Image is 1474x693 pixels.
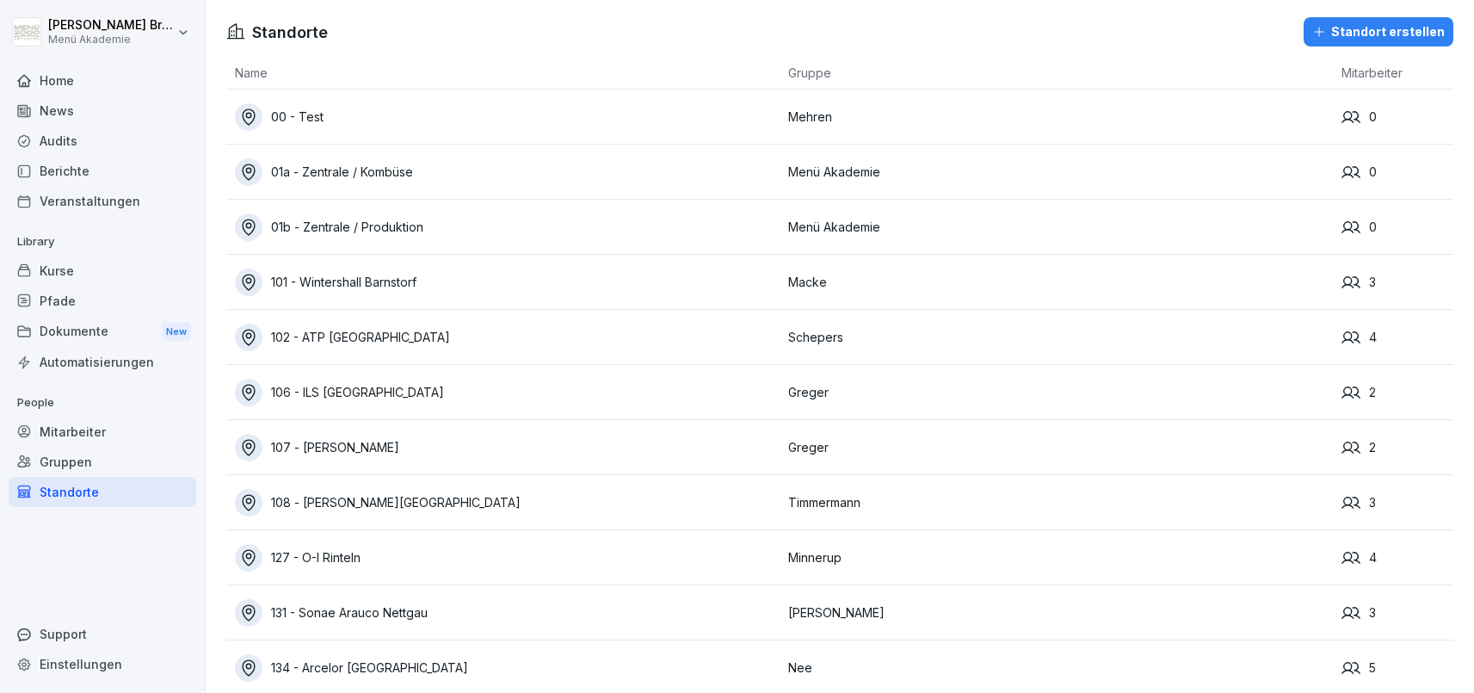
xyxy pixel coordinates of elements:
td: Minnerup [780,530,1333,585]
div: Support [9,619,196,649]
h1: Standorte [252,21,328,44]
a: DokumenteNew [9,316,196,348]
th: Gruppe [780,57,1333,90]
a: 131 - Sonae Arauco Nettgau [235,599,780,627]
th: Mitarbeiter [1333,57,1453,90]
a: 01a - Zentrale / Kombüse [235,158,780,186]
td: Menü Akademie [780,145,1333,200]
p: Library [9,228,196,256]
div: Dokumente [9,316,196,348]
div: 2 [1341,438,1453,457]
a: Kurse [9,256,196,286]
a: Audits [9,126,196,156]
div: 5 [1341,659,1453,678]
td: Macke [780,255,1333,310]
td: Mehren [780,90,1333,145]
div: 4 [1341,328,1453,347]
a: News [9,96,196,126]
a: Berichte [9,156,196,186]
div: 3 [1341,603,1453,622]
a: 00 - Test [235,103,780,131]
div: 3 [1341,273,1453,292]
td: Schepers [780,310,1333,365]
p: People [9,389,196,417]
th: Name [226,57,780,90]
div: 3 [1341,493,1453,512]
button: Standort erstellen [1304,17,1453,46]
a: 102 - ATP [GEOGRAPHIC_DATA] [235,324,780,351]
p: Menü Akademie [48,34,174,46]
a: Mitarbeiter [9,417,196,447]
a: 127 - O-I Rinteln [235,544,780,572]
div: 2 [1341,383,1453,402]
td: Menü Akademie [780,200,1333,255]
a: Standorte [9,477,196,507]
div: 0 [1341,218,1453,237]
a: Einstellungen [9,649,196,679]
div: 0 [1341,163,1453,182]
td: Greger [780,420,1333,475]
div: New [162,322,191,342]
td: [PERSON_NAME] [780,585,1333,640]
a: 107 - [PERSON_NAME] [235,434,780,461]
a: 01b - Zentrale / Produktion [235,213,780,241]
a: 134 - Arcelor [GEOGRAPHIC_DATA] [235,654,780,682]
td: Timmermann [780,475,1333,530]
a: Gruppen [9,447,196,477]
div: 0 [1341,108,1453,127]
div: 4 [1341,548,1453,567]
a: 101 - Wintershall Barnstorf [235,269,780,296]
a: 106 - ILS [GEOGRAPHIC_DATA] [235,379,780,406]
a: Home [9,65,196,96]
a: 108 - [PERSON_NAME][GEOGRAPHIC_DATA] [235,489,780,517]
p: [PERSON_NAME] Bruns [48,18,174,33]
a: Veranstaltungen [9,186,196,216]
div: Standort erstellen [1312,22,1445,41]
a: Pfade [9,286,196,316]
td: Greger [780,365,1333,420]
a: Automatisierungen [9,347,196,377]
